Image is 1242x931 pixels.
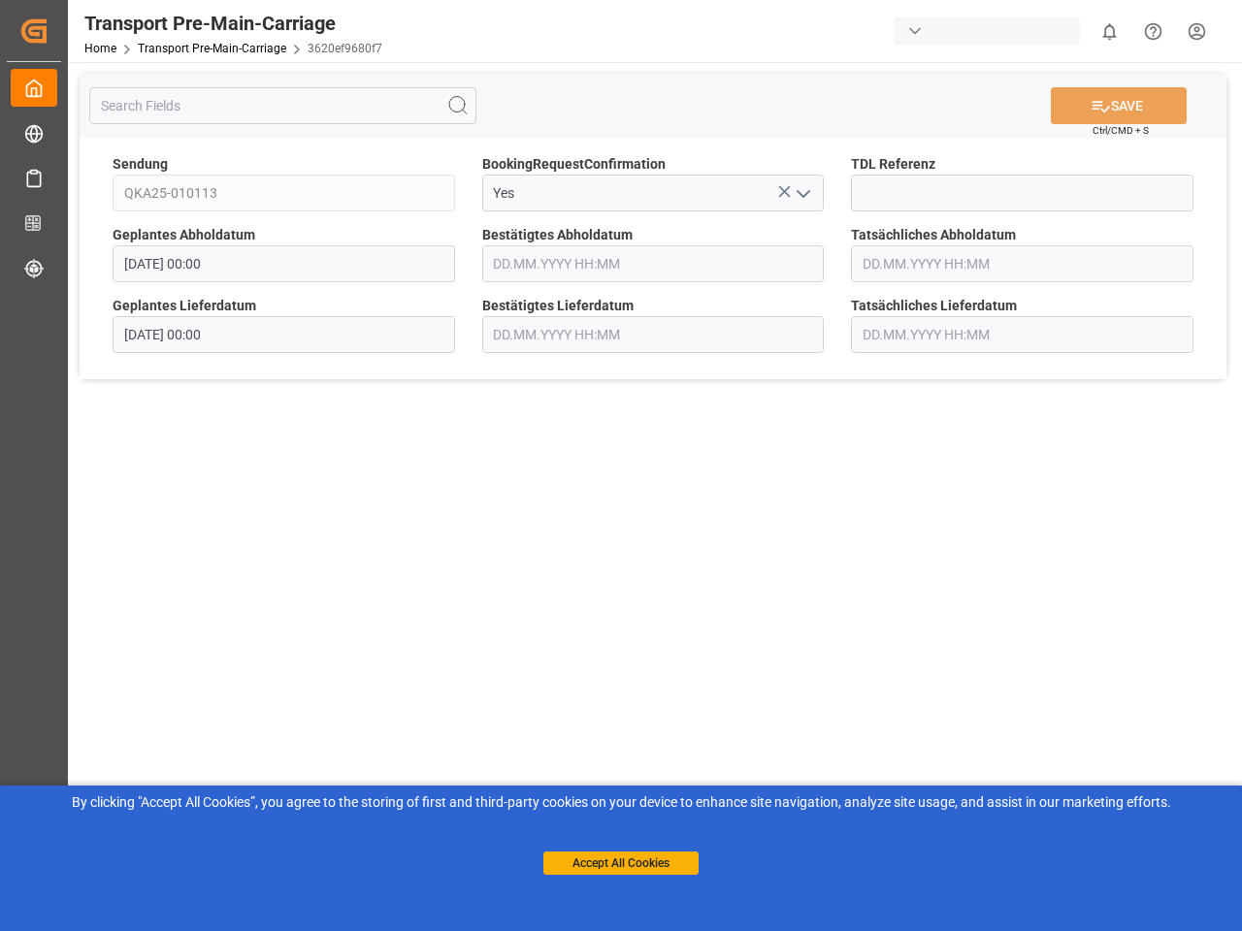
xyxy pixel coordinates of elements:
input: Search Fields [89,87,476,124]
span: Ctrl/CMD + S [1093,123,1149,138]
a: Transport Pre-Main-Carriage [138,42,286,55]
span: Sendung [113,154,168,175]
span: Bestätigtes Lieferdatum [482,296,634,316]
span: Tatsächliches Lieferdatum [851,296,1017,316]
input: DD.MM.YYYY HH:MM [113,316,455,353]
span: Geplantes Abholdatum [113,225,255,245]
input: DD.MM.YYYY HH:MM [851,245,1193,282]
input: DD.MM.YYYY HH:MM [482,316,825,353]
span: Tatsächliches Abholdatum [851,225,1016,245]
div: By clicking "Accept All Cookies”, you agree to the storing of first and third-party cookies on yo... [14,792,1228,813]
button: Help Center [1131,10,1175,53]
span: BookingRequestConfirmation [482,154,666,175]
input: DD.MM.YYYY HH:MM [113,245,455,282]
button: Accept All Cookies [543,851,699,875]
button: open menu [788,178,817,209]
button: show 0 new notifications [1088,10,1131,53]
button: SAVE [1051,87,1187,124]
input: DD.MM.YYYY HH:MM [482,245,825,282]
input: DD.MM.YYYY HH:MM [851,316,1193,353]
a: Home [84,42,116,55]
span: Geplantes Lieferdatum [113,296,256,316]
span: TDL Referenz [851,154,935,175]
div: Transport Pre-Main-Carriage [84,9,382,38]
span: Bestätigtes Abholdatum [482,225,633,245]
